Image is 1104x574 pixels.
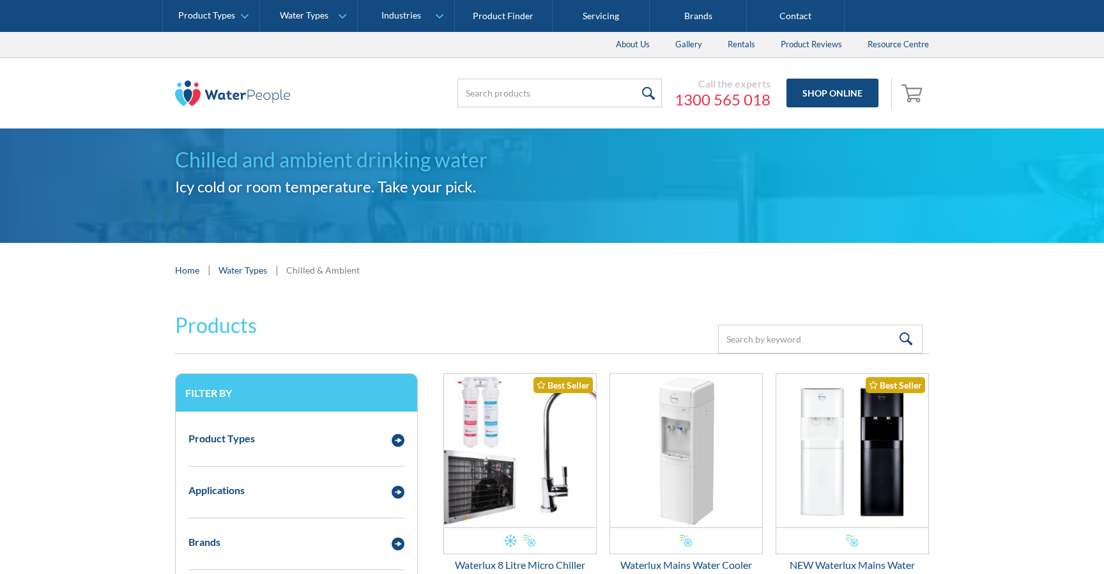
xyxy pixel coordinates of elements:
a: Resource Centre [855,32,942,58]
div: Applications [188,483,245,498]
img: Waterlux 8 Litre Micro Chiller Water Filter System [444,374,596,527]
img: Waterlux Mains Water Cooler Chilled & Ambient Floor Standing - D5C [610,374,762,527]
div: Brands [188,534,220,550]
a: Open cart [898,78,929,109]
a: Gallery [663,32,715,58]
a: Home [175,263,199,277]
a: Water Types [218,263,267,277]
img: The Water People [175,81,290,106]
a: About Us [603,32,663,58]
h2: Products [175,310,257,341]
div: Chilled & Ambient [286,263,360,277]
div: Industries [381,10,421,21]
h2: Icy cold or room temperature. Take your pick. [175,175,929,198]
div: | [273,262,280,277]
div: Product Types [178,10,235,21]
div: | [206,262,212,277]
h3: Filter by [185,387,408,399]
img: NEW Waterlux Mains Water Cooler Chilled & Ambient Floor Standing - D25 Series [776,374,928,527]
div: Product Types [188,431,255,446]
input: Search by keyword [718,325,923,353]
a: Product Reviews [768,32,855,58]
div: Best Seller [533,377,593,393]
img: shopping cart [901,82,926,103]
a: Shop Online [786,79,878,107]
a: Rentals [715,32,768,58]
input: Search products [457,79,662,107]
div: Water Types [280,10,328,21]
div: Call the experts [675,77,770,90]
h1: Chilled and ambient drinking water [175,144,929,175]
a: 1300 565 018 [675,90,770,109]
div: Best Seller [866,377,925,393]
